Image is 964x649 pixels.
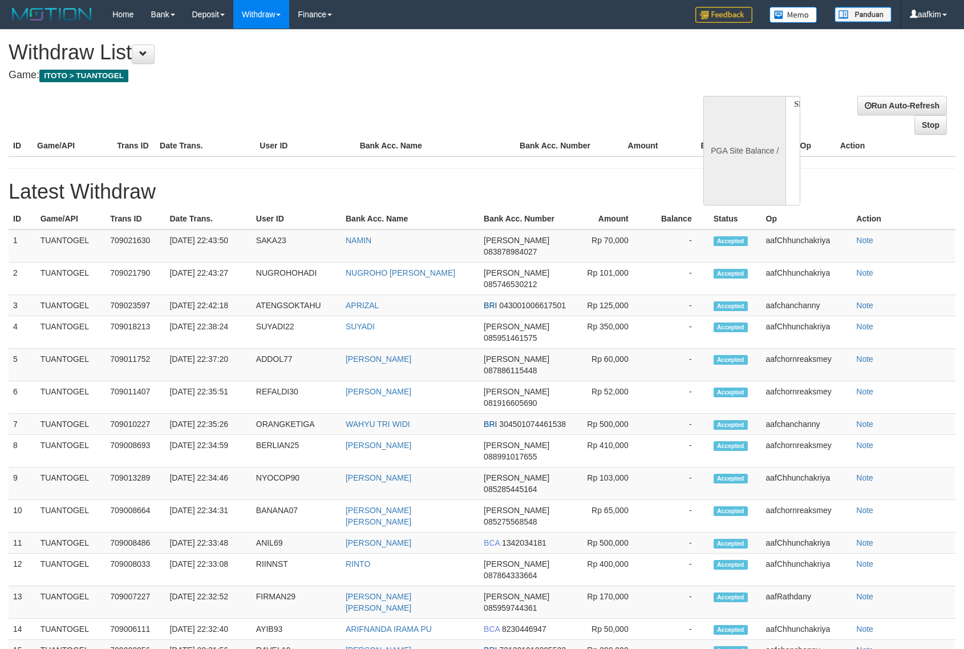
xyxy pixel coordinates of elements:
td: - [646,295,709,316]
th: Bank Acc. Name [341,208,479,229]
td: Rp 400,000 [571,554,646,586]
span: 043001006617501 [499,301,566,310]
td: 709008664 [106,500,165,533]
td: - [646,349,709,381]
a: Note [856,473,873,482]
td: aafchornreaksmey [762,435,852,467]
a: Note [856,441,873,450]
td: - [646,586,709,619]
td: [DATE] 22:43:50 [165,229,251,263]
td: 709010227 [106,414,165,435]
td: [DATE] 22:37:20 [165,349,251,381]
th: Amount [595,135,675,156]
td: - [646,263,709,295]
span: Accepted [714,269,748,279]
th: ID [9,208,36,229]
a: APRIZAL [346,301,379,310]
a: [PERSON_NAME] [346,441,411,450]
td: 8 [9,435,36,467]
td: 3 [9,295,36,316]
td: aafChhunchakriya [762,533,852,554]
td: aafchanchanny [762,414,852,435]
td: 2 [9,263,36,295]
td: 7 [9,414,36,435]
span: BRI [484,301,497,310]
td: Rp 125,000 [571,295,646,316]
th: Balance [675,135,749,156]
th: Game/API [36,208,106,229]
th: ID [9,135,33,156]
span: Accepted [714,301,748,311]
td: Rp 101,000 [571,263,646,295]
td: 14 [9,619,36,640]
h1: Latest Withdraw [9,180,955,203]
td: 1 [9,229,36,263]
td: 709023597 [106,295,165,316]
h4: Game: [9,70,631,81]
a: Note [856,559,873,569]
td: RIINNST [252,554,341,586]
td: Rp 65,000 [571,500,646,533]
td: ORANGKETIGA [252,414,341,435]
td: Rp 500,000 [571,414,646,435]
span: [PERSON_NAME] [484,592,549,601]
td: REFALDI30 [252,381,341,414]
a: SUYADI [346,322,375,331]
a: Note [856,354,873,364]
td: - [646,533,709,554]
td: ADDOL77 [252,349,341,381]
td: TUANTOGEL [36,619,106,640]
td: SAKA23 [252,229,341,263]
span: 085959744361 [484,603,537,612]
td: 11 [9,533,36,554]
a: ARIFNANDA IRAMA PU [346,624,432,634]
span: [PERSON_NAME] [484,322,549,331]
td: TUANTOGEL [36,381,106,414]
span: 8230446947 [502,624,546,634]
a: Stop [914,115,947,135]
a: Note [856,387,873,396]
td: TUANTOGEL [36,229,106,263]
td: 10 [9,500,36,533]
span: Accepted [714,323,748,332]
td: - [646,435,709,467]
td: [DATE] 22:34:46 [165,467,251,500]
td: aafRathdany [762,586,852,619]
span: Accepted [714,625,748,635]
th: Game/API [33,135,112,156]
a: Note [856,506,873,515]
th: User ID [255,135,355,156]
td: [DATE] 22:42:18 [165,295,251,316]
td: [DATE] 22:33:08 [165,554,251,586]
a: Run Auto-Refresh [857,96,947,115]
td: 709021790 [106,263,165,295]
th: Status [709,208,762,229]
span: 304501074461538 [499,420,566,429]
td: Rp 103,000 [571,467,646,500]
span: Accepted [714,355,748,365]
span: Accepted [714,592,748,602]
td: TUANTOGEL [36,500,106,533]
span: 085275568548 [484,517,537,526]
td: BANANA07 [252,500,341,533]
td: NUGROHOHADI [252,263,341,295]
td: 709008033 [106,554,165,586]
span: 087864333664 [484,571,537,580]
td: Rp 52,000 [571,381,646,414]
span: BRI [484,420,497,429]
td: [DATE] 22:34:59 [165,435,251,467]
td: aafchornreaksmey [762,381,852,414]
td: Rp 70,000 [571,229,646,263]
a: Note [856,268,873,277]
img: MOTION_logo.png [9,6,95,23]
td: TUANTOGEL [36,586,106,619]
td: Rp 410,000 [571,435,646,467]
td: Rp 50,000 [571,619,646,640]
td: 709008486 [106,533,165,554]
td: aafchornreaksmey [762,500,852,533]
td: 709011407 [106,381,165,414]
td: - [646,414,709,435]
td: TUANTOGEL [36,316,106,349]
a: RINTO [346,559,370,569]
td: - [646,381,709,414]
